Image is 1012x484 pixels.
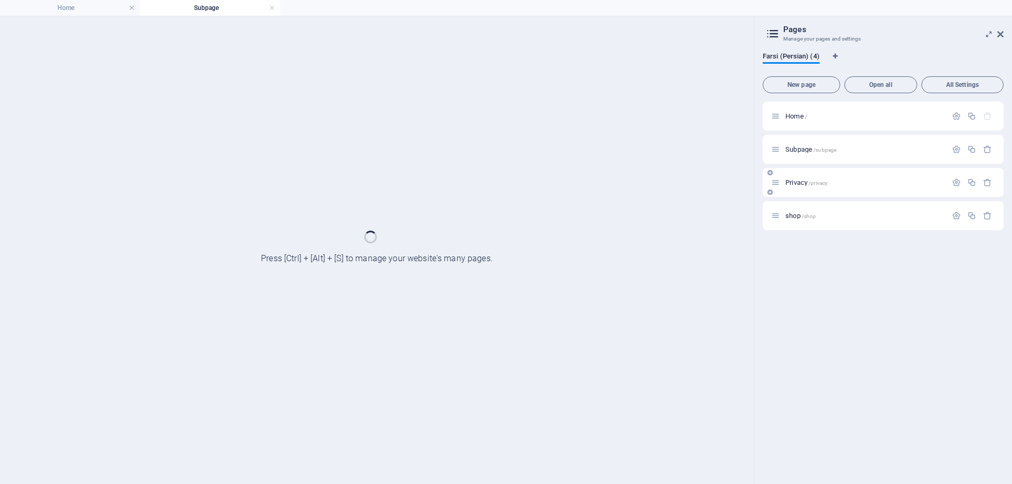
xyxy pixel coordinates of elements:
[785,112,807,120] span: Click to open page
[844,76,917,93] button: Open all
[967,178,976,187] div: Duplicate
[785,212,816,220] span: Click to open page
[805,114,807,120] span: /
[782,179,947,186] div: Privacy/privacy
[967,112,976,121] div: Duplicate
[140,2,280,14] h4: Subpage
[926,82,999,88] span: All Settings
[983,112,992,121] div: The startpage cannot be deleted
[952,145,961,154] div: Settings
[983,145,992,154] div: Remove
[783,34,982,44] h3: Manage your pages and settings
[785,179,828,186] span: Privacy
[809,180,828,186] span: /privacy
[952,211,961,220] div: Settings
[849,82,912,88] span: Open all
[813,147,836,153] span: /subpage
[763,76,840,93] button: New page
[783,25,1004,34] h2: Pages
[785,145,836,153] span: Subpage
[802,213,816,219] span: /shop
[952,178,961,187] div: Settings
[967,145,976,154] div: Duplicate
[763,52,1004,72] div: Language Tabs
[767,82,835,88] span: New page
[983,211,992,220] div: Remove
[967,211,976,220] div: Duplicate
[983,178,992,187] div: Remove
[921,76,1004,93] button: All Settings
[782,212,947,219] div: shop/shop
[782,146,947,153] div: Subpage/subpage
[763,50,820,65] span: Farsi (Persian) (4)
[782,113,947,120] div: Home/
[952,112,961,121] div: Settings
